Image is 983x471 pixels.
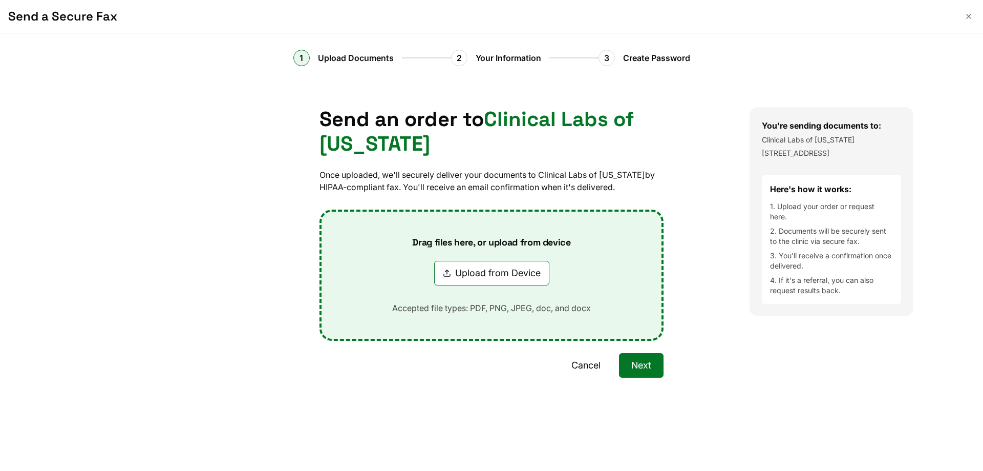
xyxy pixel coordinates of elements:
[476,52,541,64] span: Your Information
[319,107,664,156] h1: Send an order to
[434,261,549,285] button: Upload from Device
[293,50,310,66] div: 1
[762,148,901,158] p: [STREET_ADDRESS]
[770,275,893,296] li: 4. If it's a referral, you can also request results back.
[770,226,893,247] li: 2. Documents will be securely sent to the clinic via secure fax.
[762,119,901,132] h3: You're sending documents to:
[762,135,901,145] p: Clinical Labs of [US_STATE]
[376,302,607,314] p: Accepted file types: PDF, PNG, JPEG, doc, and docx
[963,10,975,23] button: Close
[396,236,587,249] p: Drag files here, or upload from device
[451,50,467,66] div: 2
[623,52,690,64] span: Create Password
[319,169,664,193] p: Once uploaded, we'll securely deliver your documents to Clinical Labs of [US_STATE] by HIPAA-comp...
[8,8,954,25] h1: Send a Secure Fax
[319,106,634,157] span: Clinical Labs of [US_STATE]
[770,201,893,222] li: 1. Upload your order or request here.
[599,50,615,66] div: 3
[318,52,394,64] span: Upload Documents
[770,183,893,195] h4: Here's how it works:
[559,353,613,378] button: Cancel
[619,353,664,378] button: Next
[770,251,893,271] li: 3. You'll receive a confirmation once delivered.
